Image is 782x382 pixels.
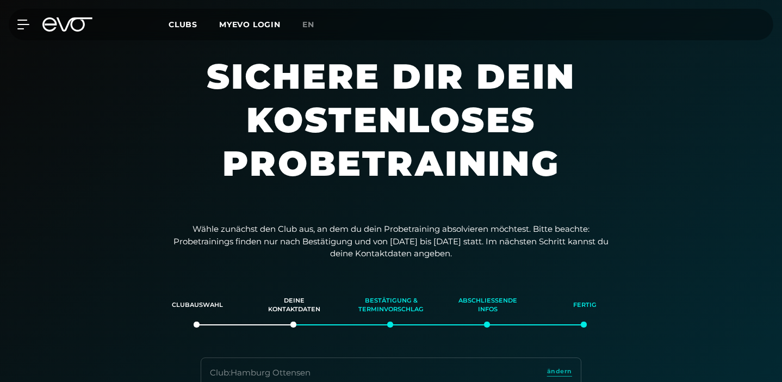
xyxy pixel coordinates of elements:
div: Clubauswahl [163,291,232,320]
p: Wähle zunächst den Club aus, an dem du dein Probetraining absolvieren möchtest. Bitte beachte: Pr... [173,223,609,260]
a: ändern [547,367,572,379]
div: Club : Hamburg Ottensen [210,367,311,379]
a: MYEVO LOGIN [219,20,281,29]
h1: Sichere dir dein kostenloses Probetraining [141,54,641,207]
span: ändern [547,367,572,376]
div: Bestätigung & Terminvorschlag [356,291,426,320]
div: Fertig [550,291,619,320]
div: Deine Kontaktdaten [259,291,329,320]
span: Clubs [169,20,197,29]
div: Abschließende Infos [453,291,523,320]
a: Clubs [169,19,219,29]
a: en [302,19,327,31]
span: en [302,20,314,29]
